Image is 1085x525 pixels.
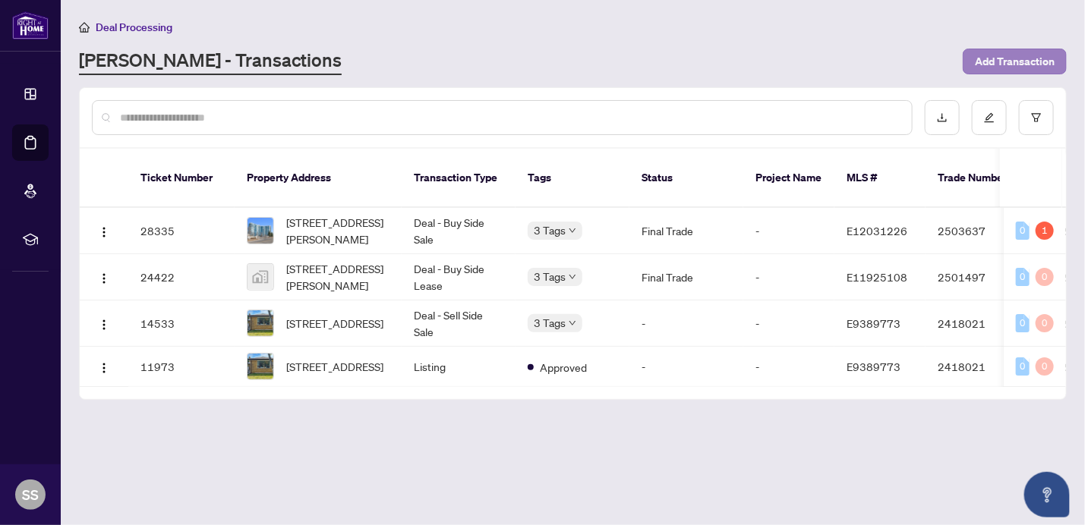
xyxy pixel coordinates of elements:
[402,149,516,208] th: Transaction Type
[79,22,90,33] span: home
[847,224,907,237] span: E12031226
[937,112,948,123] span: download
[743,254,834,300] td: -
[629,300,743,347] td: -
[98,319,110,331] img: Logo
[286,214,390,247] span: [STREET_ADDRESS][PERSON_NAME]
[534,222,566,239] span: 3 Tags
[286,315,383,332] span: [STREET_ADDRESS]
[128,254,235,300] td: 24422
[248,310,273,336] img: thumbnail-img
[963,49,1067,74] button: Add Transaction
[286,260,390,294] span: [STREET_ADDRESS][PERSON_NAME]
[1036,222,1054,240] div: 1
[1016,314,1030,332] div: 0
[1036,314,1054,332] div: 0
[743,300,834,347] td: -
[569,227,576,234] span: down
[847,316,900,330] span: E9389773
[98,272,110,285] img: Logo
[926,300,1032,347] td: 2418021
[629,208,743,254] td: Final Trade
[743,347,834,387] td: -
[92,354,116,379] button: Logo
[926,254,1032,300] td: 2501497
[847,270,907,284] span: E11925108
[248,218,273,244] img: thumbnail-img
[972,100,1007,135] button: edit
[569,273,576,281] span: down
[1031,112,1042,123] span: filter
[402,254,516,300] td: Deal - Buy Side Lease
[540,359,587,376] span: Approved
[1019,100,1054,135] button: filter
[1016,268,1030,286] div: 0
[1016,222,1030,240] div: 0
[926,208,1032,254] td: 2503637
[79,48,342,75] a: [PERSON_NAME] - Transactions
[98,362,110,374] img: Logo
[984,112,995,123] span: edit
[534,314,566,332] span: 3 Tags
[1036,357,1054,376] div: 0
[128,149,235,208] th: Ticket Number
[402,208,516,254] td: Deal - Buy Side Sale
[402,347,516,387] td: Listing
[92,265,116,289] button: Logo
[629,254,743,300] td: Final Trade
[128,347,235,387] td: 11973
[12,11,49,39] img: logo
[128,300,235,347] td: 14533
[926,149,1032,208] th: Trade Number
[92,218,116,243] button: Logo
[96,20,172,34] span: Deal Processing
[1036,268,1054,286] div: 0
[248,264,273,290] img: thumbnail-img
[248,354,273,379] img: thumbnail-img
[534,268,566,285] span: 3 Tags
[569,319,576,327] span: down
[98,226,110,238] img: Logo
[128,208,235,254] td: 28335
[975,49,1055,74] span: Add Transaction
[92,311,116,335] button: Logo
[1016,357,1030,376] div: 0
[235,149,402,208] th: Property Address
[847,360,900,373] span: E9389773
[286,358,383,375] span: [STREET_ADDRESS]
[743,149,834,208] th: Project Name
[629,149,743,208] th: Status
[834,149,926,208] th: MLS #
[925,100,960,135] button: download
[516,149,629,208] th: Tags
[629,347,743,387] td: -
[743,208,834,254] td: -
[1024,472,1070,517] button: Open asap
[926,347,1032,387] td: 2418021
[402,300,516,347] td: Deal - Sell Side Sale
[22,484,39,505] span: SS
